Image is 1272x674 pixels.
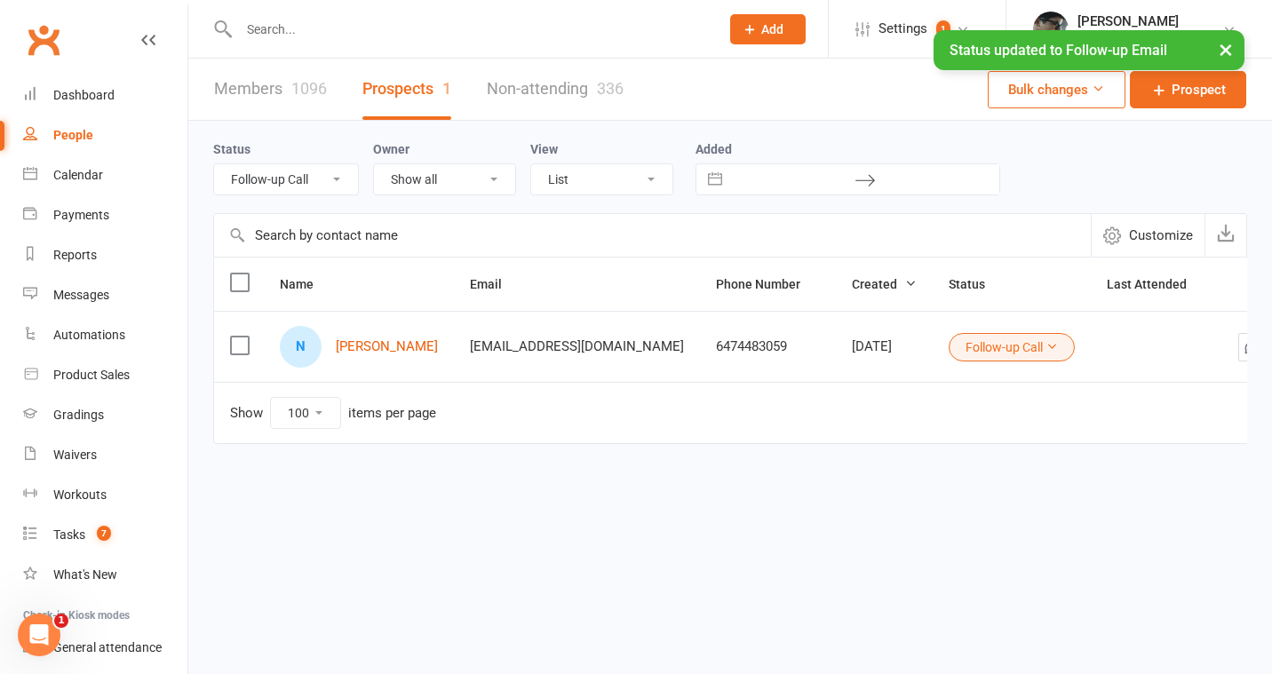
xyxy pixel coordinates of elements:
button: Name [280,274,333,295]
div: Tasks [53,527,85,542]
div: Show [230,397,436,429]
div: Product Sales [53,368,130,382]
div: items per page [348,406,436,421]
img: thumb_image1614103803.png [1033,12,1069,47]
div: 6474483059 [716,339,820,354]
button: Last Attended [1107,274,1206,295]
a: Workouts [23,475,187,515]
button: Status [949,274,1005,295]
label: Added [696,142,1000,156]
button: Phone Number [716,274,820,295]
span: Last Attended [1107,277,1206,291]
div: Status updated to Follow-up Email [934,30,1244,70]
div: Reports [53,248,97,262]
span: Add [761,22,783,36]
div: Waivers [53,448,97,462]
a: Messages [23,275,187,315]
div: [PERSON_NAME] [1077,13,1179,29]
a: Prospect [1130,71,1246,108]
input: Search by contact name [214,214,1091,257]
button: Add [730,14,806,44]
label: Owner [373,142,409,156]
a: What's New [23,555,187,595]
a: People [23,115,187,155]
button: Email [470,274,521,295]
span: 1 [54,614,68,628]
div: Calendar [53,168,103,182]
button: Interact with the calendar and add the check-in date for your trip. [699,164,731,194]
a: [PERSON_NAME] [336,339,438,354]
div: 336 [597,79,624,98]
span: Prospect [1172,79,1226,100]
div: People [53,128,93,142]
button: Customize [1091,214,1204,257]
label: View [530,142,558,156]
a: General attendance kiosk mode [23,628,187,668]
div: Knots Jiu-Jitsu [1077,29,1179,45]
a: Dashboard [23,75,187,115]
div: General attendance [53,640,162,654]
button: Created [852,274,917,295]
div: Gradings [53,408,104,422]
a: Tasks 7 [23,515,187,555]
span: Phone Number [716,277,820,291]
input: Search... [234,17,707,42]
div: What's New [53,567,117,582]
span: Status [949,277,1005,291]
span: [EMAIL_ADDRESS][DOMAIN_NAME] [470,329,684,363]
a: Waivers [23,435,187,475]
span: Email [470,277,521,291]
span: 1 [936,20,950,38]
a: Non-attending336 [487,59,624,120]
span: 7 [97,526,111,541]
a: Calendar [23,155,187,195]
span: Name [280,277,333,291]
a: Members1096 [214,59,327,120]
a: Prospects1 [362,59,451,120]
div: Workouts [53,488,107,502]
a: Automations [23,315,187,355]
div: 1 [442,79,451,98]
label: Status [213,142,250,156]
a: Reports [23,235,187,275]
div: Messages [53,288,109,302]
span: Settings [878,9,927,49]
a: Gradings [23,395,187,435]
a: Product Sales [23,355,187,395]
iframe: Intercom live chat [18,614,60,656]
span: Created [852,277,917,291]
div: Automations [53,328,125,342]
div: 1096 [291,79,327,98]
span: Customize [1129,225,1193,246]
div: [DATE] [852,339,917,354]
div: Payments [53,208,109,222]
a: Clubworx [21,18,66,62]
div: N [280,326,322,368]
div: Dashboard [53,88,115,102]
button: × [1210,30,1242,68]
button: Bulk changes [988,71,1125,108]
button: Follow-up Call [949,333,1075,361]
a: Payments [23,195,187,235]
